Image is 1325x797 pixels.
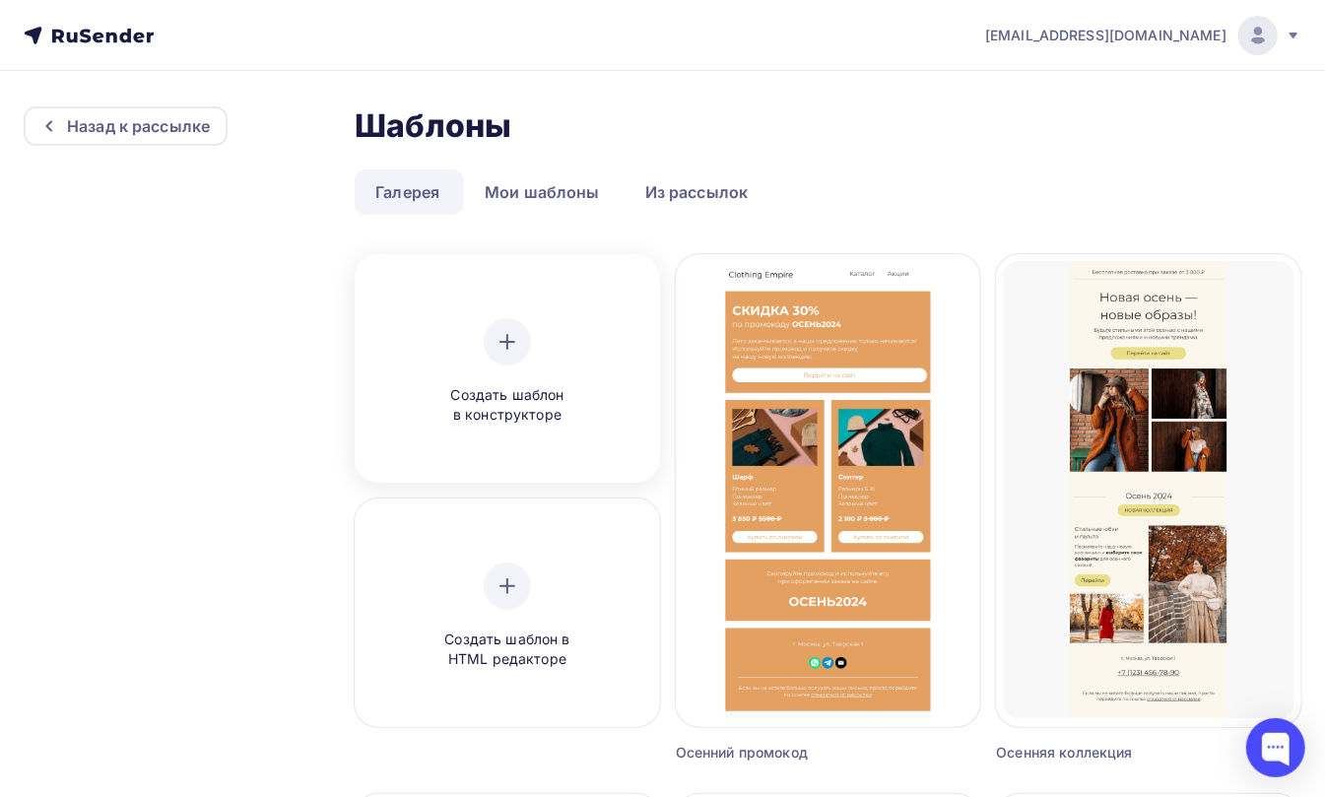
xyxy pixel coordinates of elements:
span: Создать шаблон в HTML редакторе [414,630,601,670]
a: Мои шаблоны [464,169,621,215]
a: [EMAIL_ADDRESS][DOMAIN_NAME] [985,16,1301,55]
a: Галерея [355,169,460,215]
div: Осенняя коллекция [996,743,1225,763]
div: Назад к рассылке [67,114,210,138]
a: Из рассылок [625,169,769,215]
div: Осенний промокод [676,743,904,763]
span: [EMAIL_ADDRESS][DOMAIN_NAME] [985,26,1226,45]
span: Создать шаблон в конструкторе [414,385,601,426]
h2: Шаблоны [355,106,511,146]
